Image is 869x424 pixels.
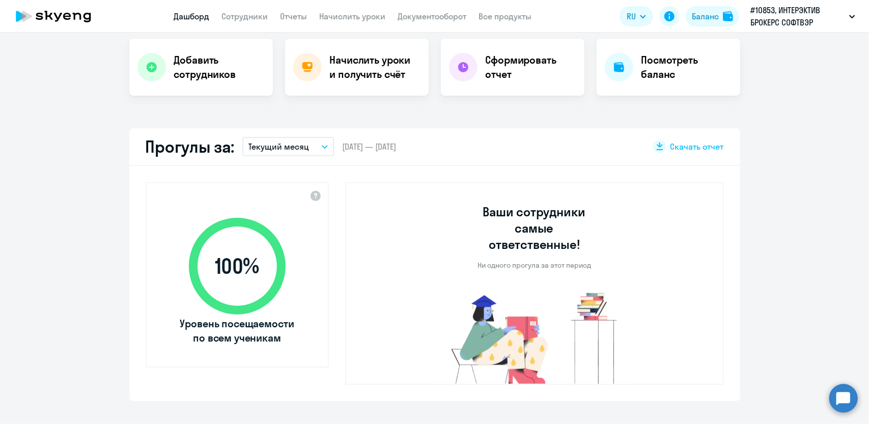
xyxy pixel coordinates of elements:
[620,6,653,26] button: RU
[222,11,268,21] a: Сотрудники
[398,11,467,21] a: Документооборот
[179,317,296,345] span: Уровень посещаемости по всем ученикам
[486,53,576,81] h4: Сформировать отчет
[750,4,845,29] p: #10853, ИНТЕРЭКТИВ БРОКЕРС СОФТВЭР СЕРВИСИЗ РУС, ООО
[469,204,600,252] h3: Ваши сотрудники самые ответственные!
[745,4,860,29] button: #10853, ИНТЕРЭКТИВ БРОКЕРС СОФТВЭР СЕРВИСИЗ РУС, ООО
[174,53,265,81] h4: Добавить сотрудников
[641,53,732,81] h4: Посмотреть баланс
[146,136,235,157] h2: Прогулы за:
[242,137,334,156] button: Текущий месяц
[432,290,636,384] img: no-truants
[320,11,386,21] a: Начислить уроки
[281,11,307,21] a: Отчеты
[330,53,418,81] h4: Начислить уроки и получить счёт
[342,141,396,152] span: [DATE] — [DATE]
[174,11,210,21] a: Дашборд
[248,140,309,153] p: Текущий месяц
[692,10,719,22] div: Баланс
[479,11,532,21] a: Все продукты
[478,261,591,270] p: Ни одного прогула за этот период
[686,6,739,26] button: Балансbalance
[723,11,733,21] img: balance
[670,141,724,152] span: Скачать отчет
[627,10,636,22] span: RU
[179,254,296,278] span: 100 %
